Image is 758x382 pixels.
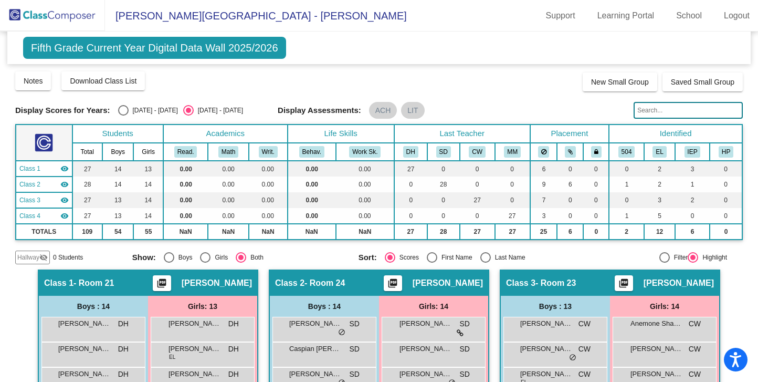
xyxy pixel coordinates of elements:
[246,253,264,262] div: Both
[495,161,530,177] td: 0
[520,369,573,379] span: [PERSON_NAME]
[72,125,163,143] th: Students
[609,161,644,177] td: 0
[72,192,102,208] td: 27
[557,161,583,177] td: 0
[583,143,609,161] th: Keep with teacher
[394,161,427,177] td: 27
[591,78,649,86] span: New Small Group
[520,318,573,329] span: [PERSON_NAME]
[228,369,239,380] span: DH
[615,275,633,291] button: Print Students Details
[710,192,742,208] td: 0
[403,146,418,158] button: DH
[689,344,701,355] span: CW
[427,161,460,177] td: 0
[630,369,683,379] span: [PERSON_NAME]
[338,328,345,337] span: do_not_disturb_alt
[394,208,427,224] td: 0
[436,146,451,158] button: SD
[249,224,288,240] td: NaN
[133,208,163,224] td: 14
[23,37,286,59] span: Fifth Grade Current Year Digital Data Wall 2025/2026
[710,161,742,177] td: 0
[384,275,402,291] button: Print Students Details
[698,253,727,262] div: Highlight
[644,161,675,177] td: 2
[350,318,360,329] span: SD
[72,208,102,224] td: 27
[609,125,742,143] th: Identified
[19,164,40,173] span: Class 1
[394,125,530,143] th: Last Teacher
[644,224,675,240] td: 12
[710,177,742,192] td: 0
[644,208,675,224] td: 5
[132,252,351,263] mat-radio-group: Select an option
[609,224,644,240] td: 2
[350,369,360,380] span: SD
[289,369,342,379] span: [PERSON_NAME]
[336,177,394,192] td: 0.00
[39,253,48,262] mat-icon: visibility_off
[427,208,460,224] td: 0
[359,253,377,262] span: Sort:
[249,192,288,208] td: 0.00
[60,196,69,204] mat-icon: visibility
[72,177,102,192] td: 28
[174,253,193,262] div: Boys
[583,73,657,91] button: New Small Group
[427,192,460,208] td: 0
[336,224,394,240] td: NaN
[710,143,742,161] th: Health Plan
[583,177,609,192] td: 0
[583,224,609,240] td: 0
[652,146,666,158] button: EL
[501,296,610,317] div: Boys : 13
[569,354,576,362] span: do_not_disturb_alt
[530,224,557,240] td: 25
[16,161,72,177] td: Dianna Hill - Room 21
[578,369,591,380] span: CW
[671,78,734,86] span: Saved Small Group
[460,224,495,240] td: 27
[495,177,530,192] td: 0
[399,369,452,379] span: [PERSON_NAME]
[670,253,688,262] div: Filter
[208,224,248,240] td: NaN
[288,208,336,224] td: 0.00
[249,208,288,224] td: 0.00
[535,278,576,288] span: - Room 23
[399,318,452,329] span: [PERSON_NAME]
[289,344,342,354] span: Caspian [PERSON_NAME]
[427,177,460,192] td: 28
[530,177,557,192] td: 9
[630,318,683,329] span: Anemone Shamble
[228,344,239,355] span: DH
[530,143,557,161] th: Keep away students
[15,71,51,90] button: Notes
[634,102,743,119] input: Search...
[589,7,663,24] a: Learning Portal
[208,208,248,224] td: 0.00
[583,192,609,208] td: 0
[379,296,488,317] div: Girls: 14
[689,318,701,329] span: CW
[689,369,701,380] span: CW
[530,192,557,208] td: 7
[118,369,129,380] span: DH
[72,143,102,161] th: Total
[16,192,72,208] td: Carly Wilcox - Room 23
[58,369,111,379] span: [PERSON_NAME]
[495,208,530,224] td: 27
[668,7,710,24] a: School
[39,296,148,317] div: Boys : 14
[349,146,381,158] button: Work Sk.
[118,344,129,355] span: DH
[530,208,557,224] td: 3
[53,253,83,262] span: 0 Students
[675,192,710,208] td: 2
[491,253,525,262] div: Last Name
[259,146,278,158] button: Writ.
[578,344,591,355] span: CW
